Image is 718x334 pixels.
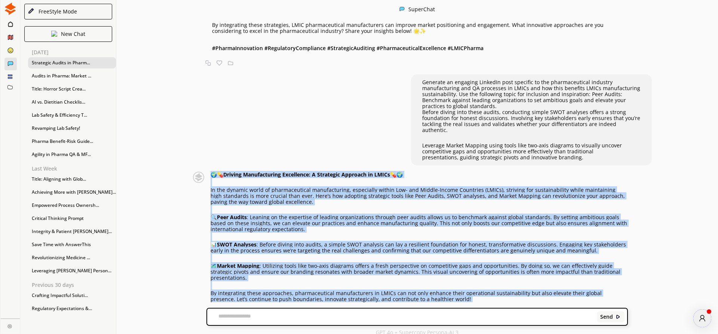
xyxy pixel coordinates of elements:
[217,262,260,269] strong: Market Mapping
[223,171,390,178] strong: Driving Manufacturing Excellence: A Strategic Approach in LMICs
[211,214,628,232] p: 🔍 : Leaning on the expertise of leading organizations through peer audits allows us to benchmark ...
[422,143,641,154] p: Leverage Market Mapping using tools like two-axis diagrams to visually uncover competitive gaps a...
[32,166,116,172] p: Last Week
[28,226,116,237] div: Integrity & Patient [PERSON_NAME]...
[399,6,405,12] img: Close
[693,309,711,327] div: atlas-message-author-avatar
[28,57,116,68] div: Strategic Audits in Pharm...
[7,324,12,328] img: Close
[28,290,116,301] div: Crafting Impactful Soluti...
[212,45,484,52] b: # PharmaInnovation #RegulatoryCompliance #StrategicAuditing #PharmaceuticalExcellence #LMICPharma
[4,3,16,15] img: Close
[28,303,116,314] div: Regulatory Expectations &...
[28,213,116,224] div: Critical Thinking Prompt
[693,309,711,327] button: atlas-launcher
[36,9,77,15] div: FreeStyle Mode
[616,314,621,319] img: Close
[211,172,628,178] p: 🌍💊 💊🌍
[422,79,641,109] p: Generate an engaging LinkedIn post specific to the pharmaceutical industry manufacturing and QA p...
[228,60,233,66] img: Save
[28,239,116,250] div: Save Time with AnswerThis
[28,136,116,147] div: Pharma Benefit-Risk Guide...
[422,154,641,160] p: presentations, guiding strategic pivots and innovative branding.
[28,83,116,95] div: Title: Horror Script Crea...
[408,6,435,13] div: SuperChat
[28,265,116,276] div: Leveraging [PERSON_NAME] Person...
[28,187,116,198] div: Achieving More with [PERSON_NAME]...
[28,8,34,15] img: Close
[28,252,116,263] div: Revolutionizing Medicine ...
[51,31,57,37] img: Close
[212,22,628,34] p: By integrating these strategies, LMIC pharmaceutical manufacturers can improve market positioning...
[217,60,222,66] img: Favorite
[600,314,613,320] b: Send
[211,263,628,281] p: 🗺️ : Utilizing tools like two-axis diagrams offers a fresh perspective on competitive gaps and op...
[211,290,628,302] p: By integrating these approaches, pharmaceutical manufacturers in LMICs can not only enhance their...
[217,241,257,248] strong: SWOT Analyses
[28,123,116,134] div: Revamping Lab Safety!
[28,70,116,82] div: Audits in Pharma: Market ...
[190,172,207,183] img: Close
[28,174,116,185] div: Title: Aligning with Glob...
[205,60,211,66] img: Copy
[422,109,641,133] p: Before diving into these audits, conducting simple SWOT analyses offers a strong foundation for h...
[1,319,20,332] a: Close
[32,49,116,55] p: [DATE]
[61,31,85,37] p: New Chat
[32,282,116,288] p: Previous 30 days
[211,242,628,254] p: 📊 : Before diving into audits, a simple SWOT analysis can lay a resilient foundation for honest, ...
[28,96,116,108] div: AI vs. Dietitian Checklis...
[217,214,247,221] strong: Peer Audits
[211,187,628,205] p: In the dynamic world of pharmaceutical manufacturing, especially within Low- and Middle-Income Co...
[28,149,116,160] div: Agility in Pharma QA & MF...
[28,110,116,121] div: Lab Safety & Efficiency T...
[28,200,116,211] div: Empowered Process Ownersh...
